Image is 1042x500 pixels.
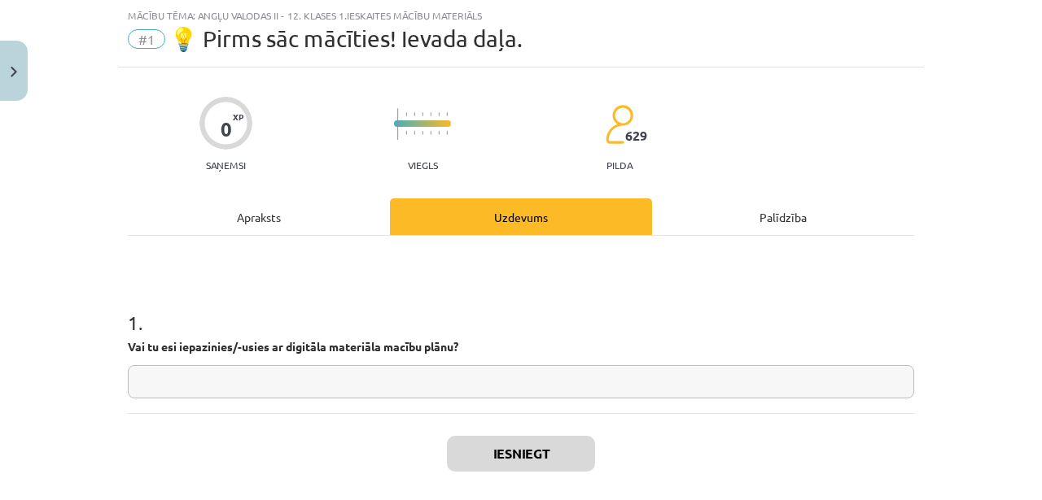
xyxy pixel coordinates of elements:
[221,118,232,141] div: 0
[652,198,914,235] div: Palīdzība
[446,112,448,116] img: icon-short-line-57e1e144782c952c97e751825c79c345078a6d821885a25fce030b3d8c18986b.svg
[438,112,440,116] img: icon-short-line-57e1e144782c952c97e751825c79c345078a6d821885a25fce030b3d8c18986b.svg
[199,159,252,171] p: Saņemsi
[397,108,399,140] img: icon-long-line-d9ea69661e0d244f92f715978eff75569469978d946b2353a9bb055b3ed8787d.svg
[169,25,523,52] span: 💡 Pirms sāc mācīties! Ievada daļa.
[414,131,415,135] img: icon-short-line-57e1e144782c952c97e751825c79c345078a6d821885a25fce030b3d8c18986b.svg
[128,10,914,21] div: Mācību tēma: Angļu valodas ii - 12. klases 1.ieskaites mācību materiāls
[438,131,440,135] img: icon-short-line-57e1e144782c952c97e751825c79c345078a6d821885a25fce030b3d8c18986b.svg
[405,112,407,116] img: icon-short-line-57e1e144782c952c97e751825c79c345078a6d821885a25fce030b3d8c18986b.svg
[414,112,415,116] img: icon-short-line-57e1e144782c952c97e751825c79c345078a6d821885a25fce030b3d8c18986b.svg
[408,159,438,171] p: Viegls
[128,283,914,333] h1: 1 .
[233,112,243,121] span: XP
[128,339,458,354] strong: Vai tu esi iepazinies/-usies ar digitāla materiāla macību plānu?
[606,159,633,171] p: pilda
[422,112,423,116] img: icon-short-line-57e1e144782c952c97e751825c79c345078a6d821885a25fce030b3d8c18986b.svg
[625,128,647,143] span: 629
[422,131,423,135] img: icon-short-line-57e1e144782c952c97e751825c79c345078a6d821885a25fce030b3d8c18986b.svg
[605,104,633,145] img: students-c634bb4e5e11cddfef0936a35e636f08e4e9abd3cc4e673bd6f9a4125e45ecb1.svg
[405,131,407,135] img: icon-short-line-57e1e144782c952c97e751825c79c345078a6d821885a25fce030b3d8c18986b.svg
[128,29,165,49] span: #1
[446,131,448,135] img: icon-short-line-57e1e144782c952c97e751825c79c345078a6d821885a25fce030b3d8c18986b.svg
[11,67,17,77] img: icon-close-lesson-0947bae3869378f0d4975bcd49f059093ad1ed9edebbc8119c70593378902aed.svg
[128,198,390,235] div: Apraksts
[430,131,431,135] img: icon-short-line-57e1e144782c952c97e751825c79c345078a6d821885a25fce030b3d8c18986b.svg
[390,198,652,235] div: Uzdevums
[447,436,595,472] button: Iesniegt
[430,112,431,116] img: icon-short-line-57e1e144782c952c97e751825c79c345078a6d821885a25fce030b3d8c18986b.svg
